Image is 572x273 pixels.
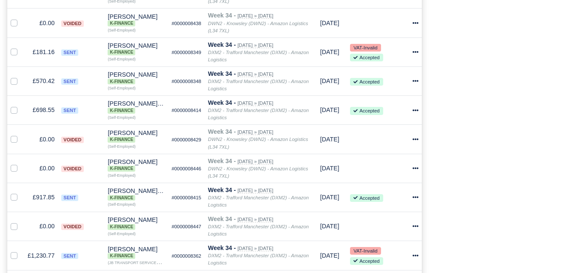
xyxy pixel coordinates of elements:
[350,44,381,52] small: VAT-Invalid
[108,224,135,230] span: K-Finance
[237,217,273,222] small: [DATE] » [DATE]
[208,187,236,193] strong: Week 34 -
[237,129,273,135] small: [DATE] » [DATE]
[24,241,58,270] td: £1,230.77
[529,232,572,273] iframe: Chat Widget
[171,108,201,113] small: #0000008414
[350,194,383,202] small: Accepted
[320,49,339,55] span: 1 day from now
[208,21,308,33] i: DWN2 - Knowsley (DWN2) - Amazon Logistics (L34 7XL)
[24,9,58,37] td: £0.00
[108,217,165,230] div: [PERSON_NAME]
[208,224,309,236] i: DXM2 - Trafford Manchester (DXM2) - Amazon Logistics
[108,101,165,113] div: [PERSON_NAME] [PERSON_NAME] K-Finance
[61,224,83,230] span: voided
[108,246,165,259] div: [PERSON_NAME]
[108,166,135,172] span: K-Finance
[108,86,135,90] small: (Self-Employed)
[108,130,165,143] div: [PERSON_NAME]
[24,125,58,154] td: £0.00
[61,107,78,114] span: sent
[108,14,165,26] div: [PERSON_NAME] K-Finance
[108,259,179,265] small: (JB TRANSPORT SERVICES (NW) LTD )
[237,246,273,251] small: [DATE] » [DATE]
[350,107,383,115] small: Accepted
[24,154,58,183] td: £0.00
[108,173,135,178] small: (Self-Employed)
[61,253,78,259] span: sent
[237,43,273,48] small: [DATE] » [DATE]
[320,78,339,84] span: 1 day from now
[320,223,339,230] span: 1 day from now
[350,78,383,86] small: Accepted
[108,202,135,207] small: (Self-Employed)
[208,158,236,164] strong: Week 34 -
[171,21,201,26] small: #0000008438
[208,244,236,251] strong: Week 34 -
[350,257,383,265] small: Accepted
[320,252,339,259] span: 1 day from now
[24,66,58,95] td: £570.42
[24,96,58,125] td: £698.55
[237,101,273,106] small: [DATE] » [DATE]
[108,20,135,26] span: K-Finance
[61,78,78,85] span: sent
[171,79,201,84] small: #0000008348
[108,188,165,201] div: [PERSON_NAME] [PERSON_NAME] K-Finance
[320,165,339,172] span: 1 day from now
[108,108,135,114] span: K-Finance
[208,253,309,265] i: DXM2 - Trafford Manchester (DXM2) - Amazon Logistics
[171,253,201,259] small: #0000008362
[108,188,165,201] div: [PERSON_NAME] [PERSON_NAME]
[108,159,165,172] div: [PERSON_NAME] K-Finance
[108,253,135,259] span: K-Finance
[108,144,135,149] small: (Self-Employed)
[320,194,339,201] span: 1 day from now
[208,12,236,19] strong: Week 34 -
[24,183,58,212] td: £917.85
[171,137,201,142] small: #0000008429
[208,166,308,178] i: DWN2 - Knowsley (DWN2) - Amazon Logistics (L34 7XL)
[108,79,135,85] span: K-Finance
[108,101,165,113] div: [PERSON_NAME] [PERSON_NAME]
[108,72,165,84] div: [PERSON_NAME]
[61,20,83,27] span: voided
[208,195,309,207] i: DXM2 - Trafford Manchester (DXM2) - Amazon Logistics
[320,20,339,26] span: 1 day from now
[350,54,383,61] small: Accepted
[24,37,58,66] td: £181.16
[108,14,165,26] div: [PERSON_NAME]
[108,28,135,32] small: (Self-Employed)
[208,79,309,91] i: DXM2 - Trafford Manchester (DXM2) - Amazon Logistics
[208,108,309,120] i: DXM2 - Trafford Manchester (DXM2) - Amazon Logistics
[108,246,165,259] div: [PERSON_NAME] K-Finance
[108,57,135,61] small: (Self-Employed)
[108,137,135,143] span: K-Finance
[24,212,58,241] td: £0.00
[108,195,135,201] span: K-Finance
[320,136,339,143] span: 1 day from now
[350,247,381,255] small: VAT-Invalid
[171,195,201,200] small: #0000008415
[108,159,165,172] div: [PERSON_NAME]
[61,137,83,143] span: voided
[208,128,236,135] strong: Week 34 -
[108,43,165,55] div: [PERSON_NAME]
[208,216,236,222] strong: Week 34 -
[171,224,201,229] small: #0000008447
[237,188,273,193] small: [DATE] » [DATE]
[108,49,135,55] span: K-Finance
[208,50,309,62] i: DXM2 - Trafford Manchester (DXM2) - Amazon Logistics
[320,106,339,113] span: 1 day from now
[61,49,78,56] span: sent
[108,43,165,55] div: [PERSON_NAME] K-Finance
[208,137,308,149] i: DWN2 - Knowsley (DWN2) - Amazon Logistics (L34 7XL)
[171,166,201,171] small: #0000008446
[171,50,201,55] small: #0000008349
[61,166,83,172] span: voided
[208,41,236,48] strong: Week 34 -
[208,99,236,106] strong: Week 34 -
[108,217,165,230] div: [PERSON_NAME] K-Finance
[108,72,165,84] div: [PERSON_NAME] K-Finance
